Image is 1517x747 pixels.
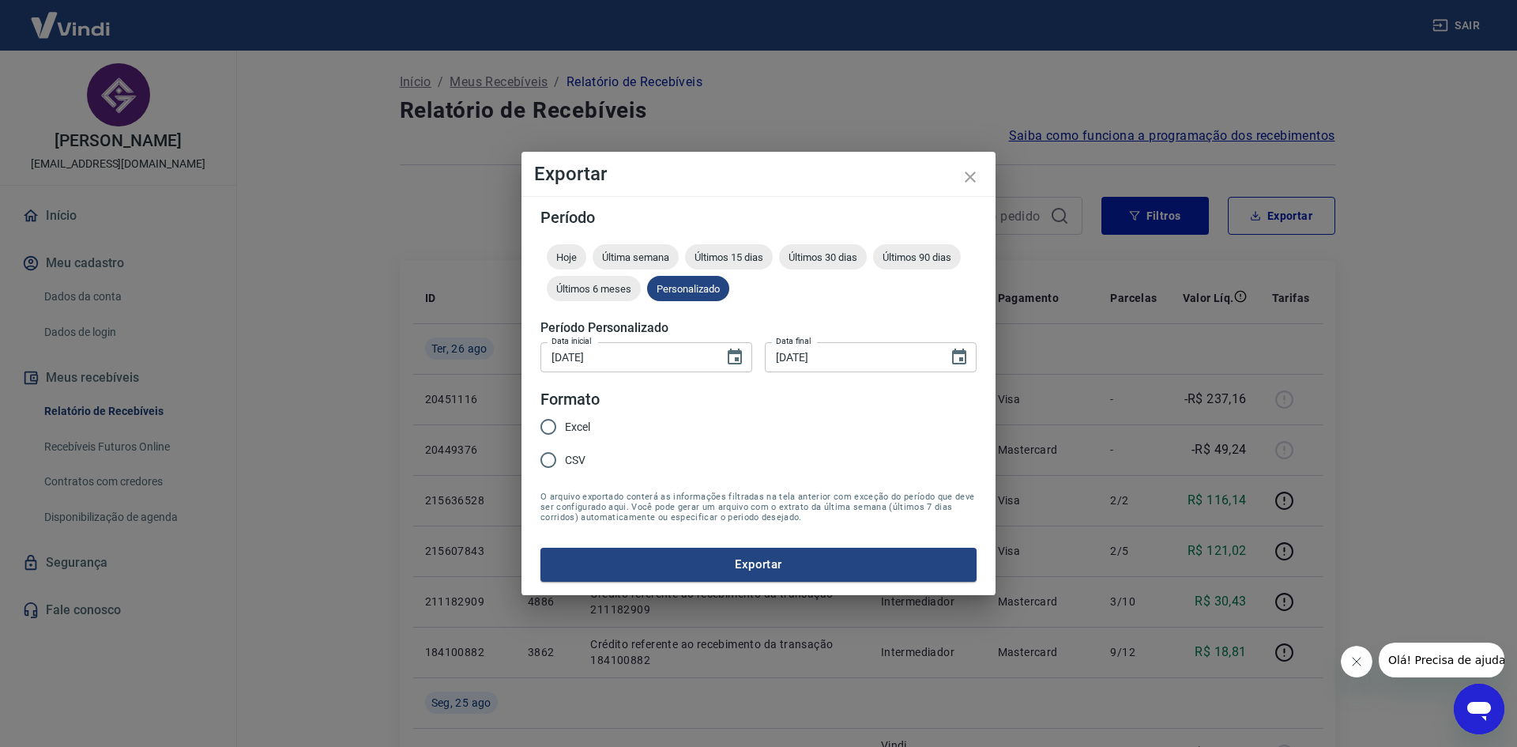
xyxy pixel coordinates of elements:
[565,452,585,469] span: CSV
[779,244,867,270] div: Últimos 30 dias
[776,335,811,347] label: Data final
[9,11,133,24] span: Olá! Precisa de ajuda?
[540,320,977,336] h5: Período Personalizado
[685,244,773,270] div: Últimos 15 dias
[547,244,586,270] div: Hoje
[547,283,641,295] span: Últimos 6 meses
[547,251,586,263] span: Hoje
[540,342,713,372] input: DD/MM/YYYY
[765,342,937,372] input: DD/MM/YYYY
[534,164,983,183] h4: Exportar
[593,251,679,263] span: Última semana
[951,158,989,196] button: close
[1454,684,1504,734] iframe: Botão para abrir a janela de mensagens
[540,492,977,523] span: O arquivo exportado conterá as informações filtradas na tela anterior com exceção do período que ...
[779,251,867,263] span: Últimos 30 dias
[540,209,977,225] h5: Período
[1341,646,1372,677] iframe: Fechar mensagem
[540,548,977,581] button: Exportar
[873,244,961,270] div: Últimos 90 dias
[565,419,590,436] span: Excel
[540,388,600,411] legend: Formato
[685,251,773,263] span: Últimos 15 dias
[647,283,729,295] span: Personalizado
[593,244,679,270] div: Última semana
[873,251,961,263] span: Últimos 90 dias
[943,341,975,373] button: Choose date, selected date is 26 de ago de 2025
[1379,643,1504,677] iframe: Mensagem da empresa
[719,341,751,373] button: Choose date, selected date is 23 de ago de 2025
[551,335,592,347] label: Data inicial
[547,276,641,301] div: Últimos 6 meses
[647,276,729,301] div: Personalizado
